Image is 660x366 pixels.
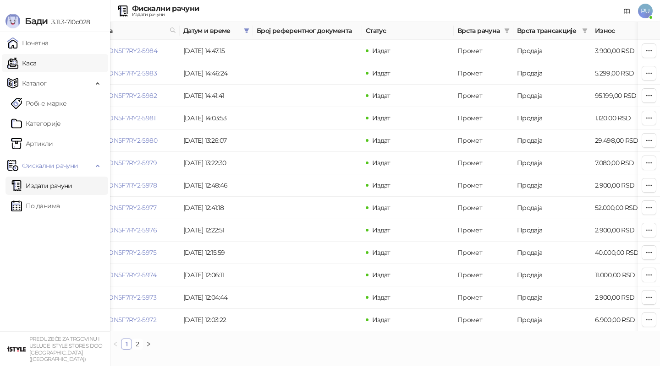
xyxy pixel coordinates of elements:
td: Промет [454,219,513,242]
a: Почетна [7,34,49,52]
td: Промет [454,129,513,152]
td: Промет [454,62,513,85]
td: DN5F7RY2-DN5F7RY2-5983 [71,62,180,85]
td: Промет [454,85,513,107]
span: filter [504,28,510,33]
td: 52.000,00 RSD [591,197,655,219]
a: DN5F7RY2-DN5F7RY2-5974 [74,271,156,279]
td: Промет [454,174,513,197]
td: 5.299,00 RSD [591,62,655,85]
td: DN5F7RY2-DN5F7RY2-5978 [71,174,180,197]
td: Промет [454,107,513,129]
a: DN5F7RY2-DN5F7RY2-5973 [74,293,156,301]
td: [DATE] 14:41:41 [180,85,253,107]
span: Издат [372,69,390,77]
td: 95.199,00 RSD [591,85,655,107]
td: 2.900,00 RSD [591,219,655,242]
td: Продаја [513,219,591,242]
td: [DATE] 14:46:24 [180,62,253,85]
td: DN5F7RY2-DN5F7RY2-5976 [71,219,180,242]
a: DN5F7RY2-DN5F7RY2-5977 [74,204,156,212]
button: right [143,339,154,350]
a: DN5F7RY2-DN5F7RY2-5979 [74,159,157,167]
a: DN5F7RY2-DN5F7RY2-5976 [74,226,157,234]
span: left [113,341,118,347]
img: 64x64-companyLogo-77b92cf4-9946-4f36-9751-bf7bb5fd2c7d.png [7,340,26,358]
td: [DATE] 12:48:46 [180,174,253,197]
span: PU [638,4,653,18]
th: Статус [362,22,454,40]
td: Промет [454,309,513,331]
td: DN5F7RY2-DN5F7RY2-5972 [71,309,180,331]
td: DN5F7RY2-DN5F7RY2-5975 [71,242,180,264]
td: DN5F7RY2-DN5F7RY2-5984 [71,40,180,62]
a: DN5F7RY2-DN5F7RY2-5982 [74,91,157,100]
li: Следећа страна [143,339,154,350]
td: 1.120,00 RSD [591,107,655,129]
span: Број рачуна [74,26,166,36]
a: DN5F7RY2-DN5F7RY2-5980 [74,136,157,145]
td: Продаја [513,85,591,107]
td: Продаја [513,152,591,174]
li: Претходна страна [110,339,121,350]
td: 3.900,00 RSD [591,40,655,62]
span: Издат [372,226,390,234]
li: 2 [132,339,143,350]
a: Издати рачуни [11,177,72,195]
span: Издат [372,271,390,279]
td: [DATE] 12:41:18 [180,197,253,219]
img: Logo [5,14,20,28]
div: Издати рачуни [132,12,199,17]
a: Робне марке [11,94,66,113]
td: Промет [454,152,513,174]
td: Продаја [513,40,591,62]
li: 1 [121,339,132,350]
td: Продаја [513,107,591,129]
span: right [146,341,151,347]
a: DN5F7RY2-DN5F7RY2-5983 [74,69,157,77]
td: 2.900,00 RSD [591,174,655,197]
td: Продаја [513,264,591,286]
td: DN5F7RY2-DN5F7RY2-5974 [71,264,180,286]
a: 1 [121,339,132,349]
td: Промет [454,242,513,264]
span: filter [244,28,249,33]
a: 2 [132,339,143,349]
td: [DATE] 12:15:59 [180,242,253,264]
td: Продаја [513,129,591,152]
th: Врста рачуна [454,22,513,40]
span: Датум и време [183,26,240,36]
span: Издат [372,136,390,145]
th: Врста трансакције [513,22,591,40]
td: [DATE] 13:26:07 [180,129,253,152]
span: filter [502,24,511,38]
td: [DATE] 12:06:11 [180,264,253,286]
td: [DATE] 14:47:15 [180,40,253,62]
td: 2.900,00 RSD [591,286,655,309]
td: Промет [454,40,513,62]
td: Продаја [513,286,591,309]
td: Промет [454,286,513,309]
a: Каса [7,54,36,72]
td: [DATE] 12:22:51 [180,219,253,242]
td: 40.000,00 RSD [591,242,655,264]
span: Издат [372,204,390,212]
span: 3.11.3-710c028 [48,18,90,26]
td: 6.900,00 RSD [591,309,655,331]
a: DN5F7RY2-DN5F7RY2-5978 [74,181,157,189]
a: DN5F7RY2-DN5F7RY2-5972 [74,316,156,324]
td: DN5F7RY2-DN5F7RY2-5979 [71,152,180,174]
td: Продаја [513,309,591,331]
th: Број референтног документа [253,22,362,40]
td: [DATE] 12:03:22 [180,309,253,331]
td: [DATE] 13:22:30 [180,152,253,174]
span: Бади [25,16,48,27]
span: Издат [372,47,390,55]
td: DN5F7RY2-DN5F7RY2-5982 [71,85,180,107]
a: Категорије [11,114,61,133]
span: Издат [372,248,390,257]
td: Промет [454,264,513,286]
td: Промет [454,197,513,219]
div: Фискални рачуни [132,5,199,12]
td: DN5F7RY2-DN5F7RY2-5973 [71,286,180,309]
